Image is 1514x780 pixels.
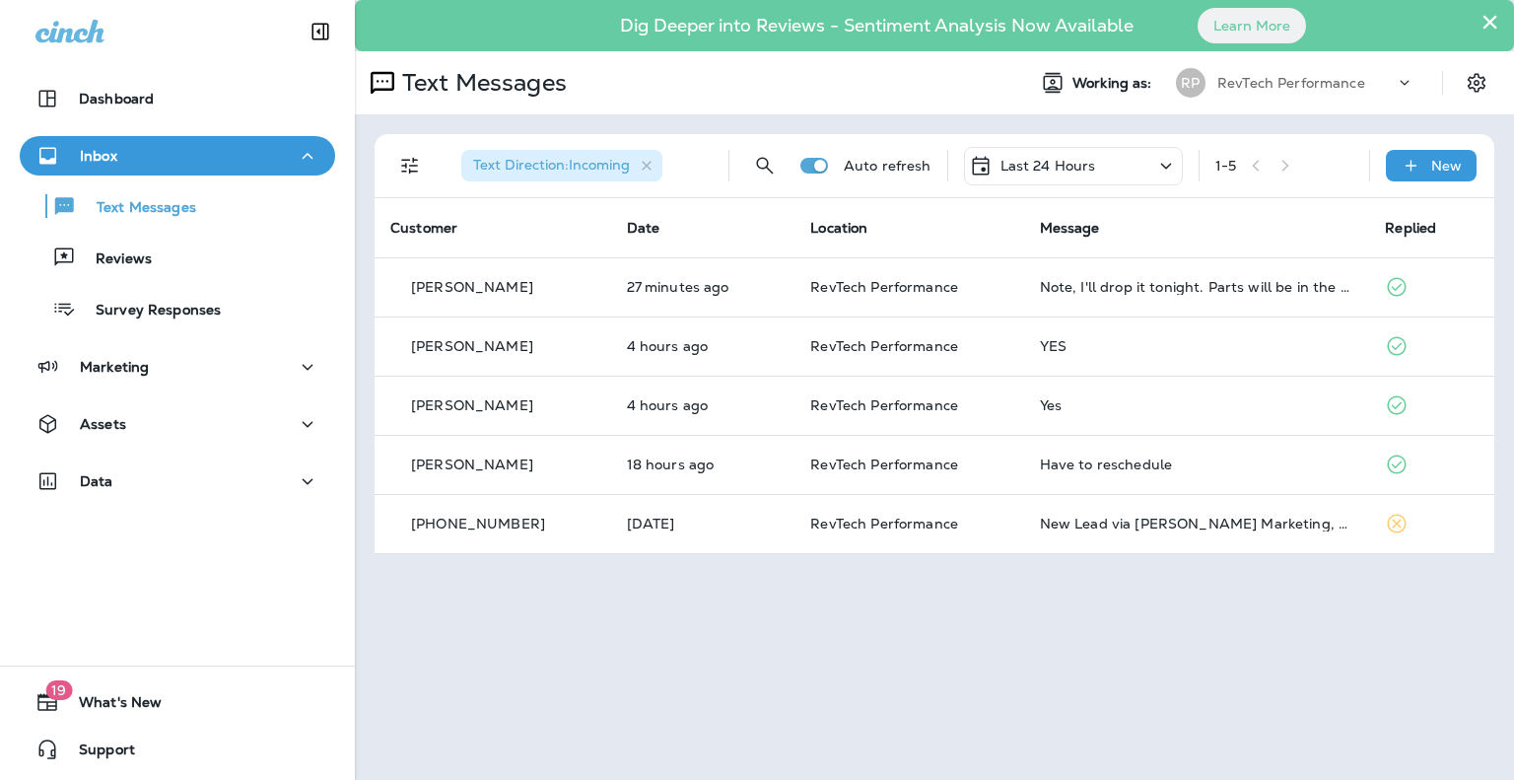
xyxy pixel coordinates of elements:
[627,457,780,472] p: Oct 6, 2025 09:03 PM
[1040,219,1100,237] span: Message
[1215,158,1236,174] div: 1 - 5
[627,219,660,237] span: Date
[1072,75,1156,92] span: Working as:
[473,156,630,174] span: Text Direction : Incoming
[20,682,335,722] button: 19What's New
[20,79,335,118] button: Dashboard
[45,680,72,700] span: 19
[20,185,335,227] button: Text Messages
[745,146,785,185] button: Search Messages
[627,279,780,295] p: Oct 7, 2025 02:51 PM
[810,337,958,355] span: RevTech Performance
[627,516,780,532] p: Oct 6, 2025 10:54 AM
[20,404,335,444] button: Assets
[461,150,662,181] div: Text Direction:Incoming
[80,359,149,375] p: Marketing
[1040,279,1354,295] div: Note, I'll drop it tonight. Parts will be in the trunk. Just an oil change, coolant leak issue, a...
[20,461,335,501] button: Data
[394,68,567,98] p: Text Messages
[20,136,335,176] button: Inbox
[1040,516,1354,532] div: New Lead via Merrick Marketing, Customer Name: Courtney H., Contact info: 4805866232, Job Info: J...
[1040,457,1354,472] div: Have to reschedule
[1480,6,1499,37] button: Close
[20,237,335,278] button: Reviews
[810,456,958,473] span: RevTech Performance
[1385,219,1436,237] span: Replied
[411,516,545,532] p: [PHONE_NUMBER]
[810,278,958,296] span: RevTech Performance
[563,23,1191,29] p: Dig Deeper into Reviews - Sentiment Analysis Now Available
[627,397,780,413] p: Oct 7, 2025 11:11 AM
[627,338,780,354] p: Oct 7, 2025 11:13 AM
[1217,75,1365,91] p: RevTech Performance
[59,742,135,765] span: Support
[1459,65,1494,101] button: Settings
[80,148,117,164] p: Inbox
[1176,68,1205,98] div: RP
[390,146,430,185] button: Filters
[1040,397,1354,413] div: Yes
[1000,158,1096,174] p: Last 24 Hours
[390,219,457,237] span: Customer
[20,347,335,387] button: Marketing
[1198,8,1306,43] button: Learn More
[20,730,335,769] button: Support
[76,302,221,320] p: Survey Responses
[411,338,533,354] p: [PERSON_NAME]
[293,12,348,51] button: Collapse Sidebar
[810,396,958,414] span: RevTech Performance
[20,288,335,329] button: Survey Responses
[411,397,533,413] p: [PERSON_NAME]
[76,250,152,269] p: Reviews
[77,199,196,218] p: Text Messages
[80,416,126,432] p: Assets
[411,457,533,472] p: [PERSON_NAME]
[80,473,113,489] p: Data
[79,91,154,106] p: Dashboard
[59,694,162,718] span: What's New
[1431,158,1462,174] p: New
[411,279,533,295] p: [PERSON_NAME]
[1040,338,1354,354] div: YES
[810,515,958,532] span: RevTech Performance
[844,158,931,174] p: Auto refresh
[810,219,867,237] span: Location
